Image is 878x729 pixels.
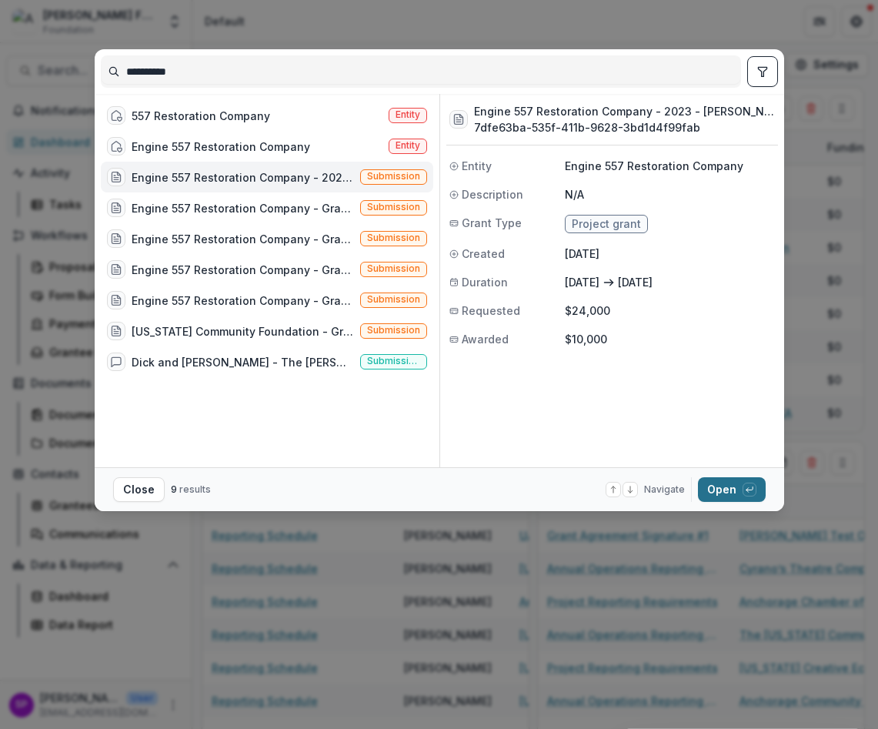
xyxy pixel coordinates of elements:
[132,108,270,124] div: 557 Restoration Company
[171,483,177,495] span: 9
[462,186,523,202] span: Description
[747,56,778,87] button: toggle filters
[367,356,420,366] span: Submission comment
[565,246,775,262] p: [DATE]
[132,169,354,186] div: Engine 557 Restoration Company - 2023 - [PERSON_NAME] Foundation Grant Application
[462,158,492,174] span: Entity
[565,186,775,202] p: N/A
[367,202,420,212] span: Submission
[179,483,211,495] span: results
[367,232,420,243] span: Submission
[396,109,420,120] span: Entity
[462,331,509,347] span: Awarded
[565,303,775,319] p: $24,000
[644,483,685,497] span: Navigate
[396,140,420,151] span: Entity
[462,274,508,290] span: Duration
[132,231,354,247] div: Engine 557 Restoration Company - Grant - 2016
[462,215,522,231] span: Grant Type
[618,274,653,290] p: [DATE]
[462,303,520,319] span: Requested
[462,246,505,262] span: Created
[572,218,641,231] span: Project grant
[132,354,354,370] div: Dick and [PERSON_NAME] - The [PERSON_NAME] Foundation received Engine 557 Restoration Company's g...
[474,103,775,119] h3: Engine 557 Restoration Company - 2023 - [PERSON_NAME] Foundation Grant Application
[132,323,354,339] div: [US_STATE] Community Foundation - Grant - 2014 - Engine 557 restoration project
[132,139,310,155] div: Engine 557 Restoration Company
[698,477,766,502] button: Open
[132,293,354,309] div: Engine 557 Restoration Company - Grant - 2021
[474,119,775,135] h3: 7dfe63ba-535f-411b-9628-3bd1d4f99fab
[132,200,354,216] div: Engine 557 Restoration Company - Grant - 2015
[132,262,354,278] div: Engine 557 Restoration Company - Grant - 2017
[367,263,420,274] span: Submission
[367,294,420,305] span: Submission
[113,477,165,502] button: Close
[565,274,599,290] p: [DATE]
[367,325,420,336] span: Submission
[367,171,420,182] span: Submission
[565,331,775,347] p: $10,000
[565,158,775,174] p: Engine 557 Restoration Company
